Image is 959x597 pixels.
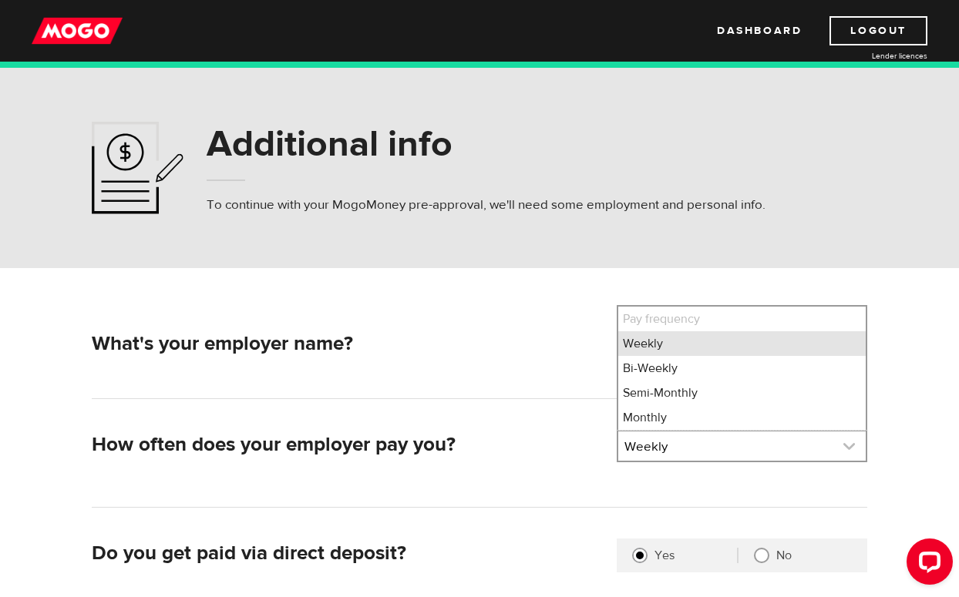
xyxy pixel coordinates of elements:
[894,532,959,597] iframe: LiveChat chat widget
[812,50,927,62] a: Lender licences
[618,331,866,356] li: Weekly
[829,16,927,45] a: Logout
[618,405,866,430] li: Monthly
[207,196,766,214] p: To continue with your MogoMoney pre-approval, we'll need some employment and personal info.
[754,548,769,563] input: No
[92,542,605,565] h2: Do you get paid via direct deposit?
[618,356,866,381] li: Bi-Weekly
[207,124,766,164] h1: Additional info
[618,381,866,405] li: Semi-Monthly
[92,433,605,457] h2: How often does your employer pay you?
[717,16,802,45] a: Dashboard
[776,548,852,563] label: No
[92,122,183,214] img: application-ef4f7aff46a5c1a1d42a38d909f5b40b.svg
[632,548,648,563] input: Yes
[618,307,866,331] li: Pay frequency
[32,16,123,45] img: mogo_logo-11ee424be714fa7cbb0f0f49df9e16ec.png
[654,548,737,563] label: Yes
[92,332,605,356] h2: What's your employer name?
